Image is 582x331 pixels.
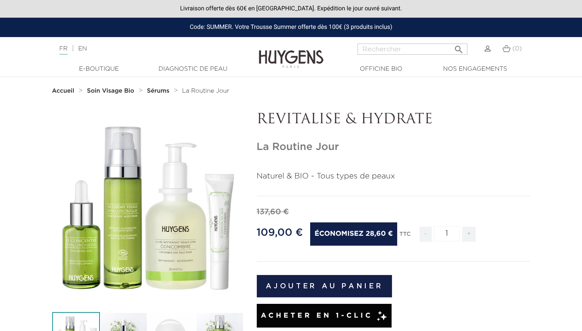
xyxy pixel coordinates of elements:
[87,88,134,94] strong: Soin Visage Bio
[257,112,530,128] p: REVITALISE & HYDRATE
[257,275,392,297] button: Ajouter au panier
[420,227,432,242] span: -
[257,141,530,153] h1: La Routine Jour
[147,88,169,94] strong: Sérums
[56,65,142,74] a: E-Boutique
[257,228,303,238] span: 109,00 €
[338,65,424,74] a: Officine Bio
[59,46,68,55] a: FR
[451,41,467,53] button: 
[52,88,75,94] strong: Accueil
[399,225,411,248] div: TTC
[432,65,518,74] a: Nos engagements
[257,208,289,216] span: 137,60 €
[462,227,476,242] span: +
[150,65,236,74] a: Diagnostic de peau
[55,44,236,54] div: |
[182,87,229,94] a: La Routine Jour
[78,46,87,52] a: EN
[87,87,137,94] a: Soin Visage Bio
[358,44,467,55] input: Rechercher
[52,87,76,94] a: Accueil
[259,36,324,69] img: Huygens
[310,222,397,246] span: Économisez 28,60 €
[257,171,530,182] p: Naturel & BIO - Tous types de peaux
[147,87,171,94] a: Sérums
[512,46,522,52] span: (0)
[454,42,464,52] i: 
[434,226,460,241] input: Quantité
